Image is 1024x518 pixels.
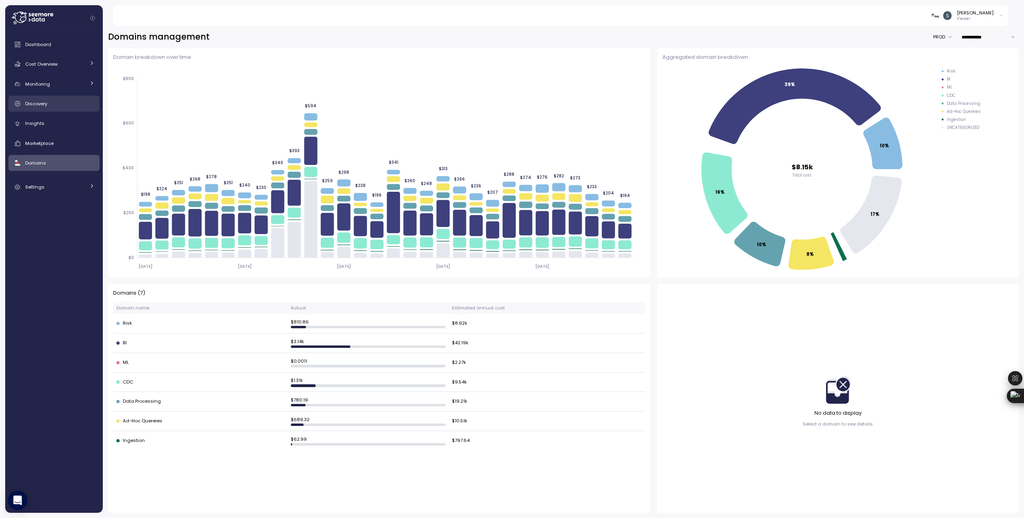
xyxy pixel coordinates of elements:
[372,193,382,198] tspan: $196
[421,181,432,186] tspan: $248
[570,175,581,181] tspan: $273
[138,264,152,269] tspan: [DATE]
[123,76,134,81] tspan: $800
[116,339,284,347] div: BI
[535,264,549,269] tspan: [DATE]
[25,140,54,147] span: Marketplace
[8,179,100,195] a: Settings
[272,160,283,165] tspan: $340
[8,36,100,52] a: Dashboard
[287,412,449,431] td: $ 689.32
[947,125,979,131] div: UNCATEGORIZED
[554,173,564,179] tspan: $282
[947,93,955,98] div: CDC
[287,333,449,353] td: $ 3.14k
[947,109,981,114] div: Ad-Hoc Quereies
[603,191,614,196] tspan: $204
[452,397,642,406] div: $ 19.21k
[287,314,449,333] td: $ 810.86
[957,10,994,16] div: [PERSON_NAME]
[122,166,134,171] tspan: $400
[943,11,952,20] img: ACg8ocKMsVOD1W2Gy6bIesyuY-LWTCz5bilwhDLZ0RBm4cbOtNfIGw=s96-c
[25,61,58,67] span: Cost Overview
[116,320,284,327] div: Risk
[8,96,100,112] a: Discovery
[116,398,284,405] div: Data Processing
[8,491,27,510] div: Open Intercom Messenger
[88,15,98,21] button: Collapse navigation
[620,193,630,198] tspan: $194
[123,121,134,126] tspan: $600
[947,117,966,122] div: Ingestion
[25,120,44,126] span: Insights
[8,56,100,72] a: Cost Overview
[452,339,642,348] div: $ 42.19k
[322,179,333,184] tspan: $259
[355,183,366,189] tspan: $238
[947,76,950,82] div: BI
[123,211,134,216] tspan: $200
[25,184,44,190] span: Settings
[389,160,398,165] tspan: $341
[156,186,167,191] tspan: $224
[337,264,351,269] tspan: [DATE]
[487,190,498,195] tspan: $207
[8,76,100,92] a: Monitoring
[287,302,449,314] th: Actual
[791,162,813,171] tspan: $8.15k
[452,417,642,426] div: $ 10.51k
[471,183,481,189] tspan: $236
[933,31,956,43] button: PROD
[113,302,288,314] th: Domain name
[452,436,642,446] div: $ 797.64
[587,184,597,189] tspan: $233
[814,409,862,417] p: No data to display
[25,81,50,87] span: Monitoring
[113,289,145,297] p: Domains ( 7 )
[8,116,100,132] a: Insights
[947,101,980,106] div: Data Processing
[662,53,1014,61] p: Aggregated domain breakdown
[405,178,416,183] tspan: $260
[452,319,642,328] div: $ 8.92k
[287,353,449,372] td: $ 0.0011
[449,302,645,314] th: Estimated annual cost
[439,167,448,172] tspan: $313
[338,170,349,175] tspan: $298
[116,437,284,444] div: Ingestion
[116,418,284,425] div: Ad-Hoc Quereies
[116,359,284,366] div: ML
[504,172,515,177] tspan: $288
[452,358,642,367] div: $ 2.27k
[239,183,250,188] tspan: $240
[305,104,316,109] tspan: $594
[108,31,210,43] h2: Domains management
[25,160,46,166] span: Domains
[140,192,150,197] tspan: $198
[206,174,217,179] tspan: $278
[224,180,233,185] tspan: $251
[113,53,646,61] p: Domain breakdown over time
[792,173,812,178] tspan: Total cost
[287,431,449,450] td: $ 62.99
[256,185,266,190] tspan: $230
[174,180,183,185] tspan: $251
[454,177,465,182] tspan: $266
[803,421,873,427] p: Select a domain to see details
[287,392,449,412] td: $ 780.19
[287,372,449,392] td: $ 1.31k
[116,379,284,386] div: CDC
[289,149,300,154] tspan: $393
[436,264,450,269] tspan: [DATE]
[8,155,100,171] a: Domains
[238,264,252,269] tspan: [DATE]
[931,11,940,20] img: 676124322ce2d31a078e3b71.PNG
[947,84,952,90] div: ML
[452,377,642,387] div: $ 9.54k
[957,16,994,22] p: Viewer
[25,41,51,48] span: Dashboard
[947,68,955,74] div: Risk
[537,175,548,180] tspan: $276
[190,177,200,182] tspan: $268
[25,100,47,107] span: Discovery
